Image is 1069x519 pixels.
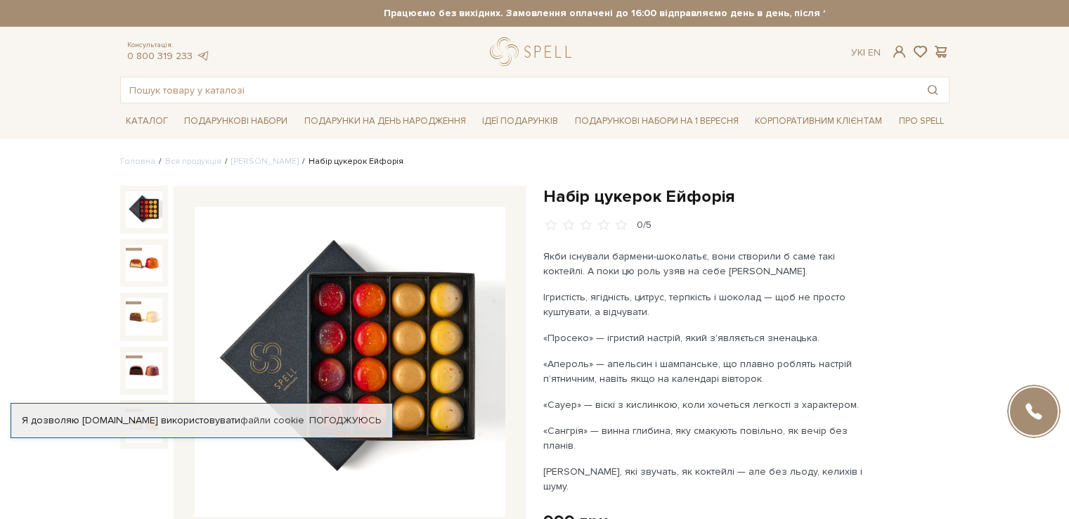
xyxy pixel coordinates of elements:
[868,46,881,58] a: En
[543,249,873,278] p: Якби існували бармени-шоколатьє, вони створили б саме такі коктейлі. А поки цю роль узяв на себе ...
[121,77,916,103] input: Пошук товару у каталозі
[127,50,193,62] a: 0 800 319 233
[126,245,162,281] img: Набір цукерок Ейфорія
[543,186,950,207] h1: Набір цукерок Ейфорія
[120,110,174,132] span: Каталог
[543,397,873,412] p: «Сауер» — віскі з кислинкою, коли хочеться легкості з характером.
[126,298,162,335] img: Набір цукерок Ейфорія
[543,464,873,494] p: [PERSON_NAME], які звучать, як коктейлі — але без льоду, келихів і шуму.
[120,156,155,167] a: Головна
[893,110,950,132] span: Про Spell
[851,46,881,59] div: Ук
[543,331,873,345] p: «Просеко» — ігристий настрій, який з'являється зненацька.
[309,414,381,427] a: Погоджуюсь
[127,41,210,50] span: Консультація:
[490,37,578,66] a: logo
[543,290,873,319] p: Ігристість, ягідність, цитрус, терпкість і шоколад — щоб не просто куштувати, а відчувати.
[749,109,888,133] a: Корпоративним клієнтам
[863,46,865,58] span: |
[240,414,304,426] a: файли cookie
[195,207,505,518] img: Набір цукерок Ейфорія
[543,423,873,453] p: «Сангрія» — винна глибина, яку смакують повільно, як вечір без планів.
[231,156,299,167] a: [PERSON_NAME]
[916,77,949,103] button: Пошук товару у каталозі
[543,357,873,386] p: «Апероль» — апельсин і шампанське, що плавно роблять настрій п’ятничним, навіть якщо на календарі...
[165,156,221,167] a: Вся продукція
[569,109,744,133] a: Подарункові набори на 1 Вересня
[637,219,652,232] div: 0/5
[196,50,210,62] a: telegram
[179,110,293,132] span: Подарункові набори
[299,110,472,132] span: Подарунки на День народження
[126,191,162,228] img: Набір цукерок Ейфорія
[126,352,162,389] img: Набір цукерок Ейфорія
[11,414,392,427] div: Я дозволяю [DOMAIN_NAME] використовувати
[299,155,403,168] li: Набір цукерок Ейфорія
[477,110,564,132] span: Ідеї подарунків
